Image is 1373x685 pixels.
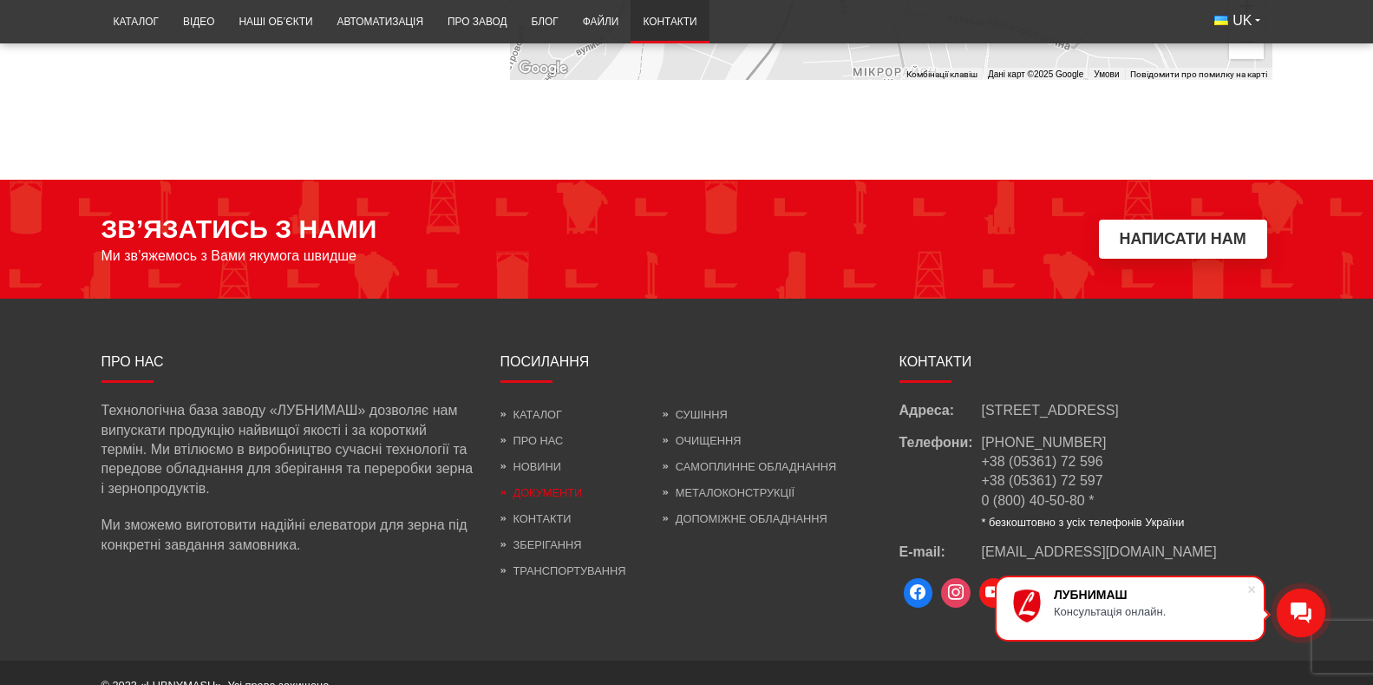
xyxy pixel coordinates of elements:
a: Самоплинне обладнання [663,460,836,473]
a: Каталог [500,408,562,421]
a: [PHONE_NUMBER] [982,435,1107,450]
a: Про завод [435,5,519,39]
a: Металоконструкції [663,486,794,499]
span: E-mail: [899,543,982,562]
a: Новини [500,460,561,473]
a: Документи [500,486,583,499]
button: Комбінації клавіш [906,69,977,81]
a: Блог [519,5,570,39]
a: Facebook [899,574,938,612]
button: UK [1202,5,1272,36]
div: ЛУБНИМАШ [1054,588,1246,602]
span: Адреса: [899,401,982,420]
a: Відкрити цю область на Картах Google (відкриється нове вікно) [514,57,572,80]
img: Українська [1214,16,1228,25]
p: Технологічна база заводу «ЛУБНИМАШ» дозволяє нам випускати продукцію найвищої якості і за коротки... [101,401,474,498]
a: Повідомити про помилку на карті [1130,69,1267,79]
a: Про нас [500,434,564,447]
span: Про нас [101,354,164,369]
a: Контакти [631,5,709,39]
a: Зберігання [500,538,582,551]
a: Автоматизація [324,5,435,39]
a: Каталог [101,5,171,39]
p: Ми зможемо виготовити надійні елеватори для зерна під конкретні завдання замовника. [101,516,474,555]
li: * безкоштовно з усіх телефонів України [982,515,1185,530]
button: Написати нам [1099,220,1267,259]
a: Файли [571,5,631,39]
a: Youtube [975,574,1013,612]
a: Instagram [937,574,975,612]
a: [EMAIL_ADDRESS][DOMAIN_NAME] [982,543,1217,562]
span: ЗВ’ЯЗАТИСЬ З НАМИ [101,214,377,244]
a: Контакти [500,512,572,525]
span: Ми зв’яжемось з Вами якумога швидше [101,248,357,264]
span: Контакти [899,354,972,369]
a: Допоміжне обладнання [663,512,827,525]
span: Телефони: [899,433,982,530]
img: Google [514,57,572,80]
a: Наші об’єкти [226,5,324,39]
span: [STREET_ADDRESS] [982,401,1119,420]
a: Транспортування [500,564,626,577]
a: Відео [171,5,226,39]
a: +38 (05361) 72 596 [982,454,1103,469]
a: Умови [1094,69,1119,79]
span: UK [1232,11,1252,30]
a: Очищення [663,434,742,447]
span: [EMAIL_ADDRESS][DOMAIN_NAME] [982,544,1217,559]
a: +38 (05361) 72 597 [982,473,1103,488]
span: Посилання [500,354,590,369]
a: Сушіння [663,408,728,421]
a: 0 (800) 40-50-80 * [982,493,1095,508]
div: Консультація онлайн. [1054,605,1246,618]
span: Дані карт ©2025 Google [988,69,1083,79]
